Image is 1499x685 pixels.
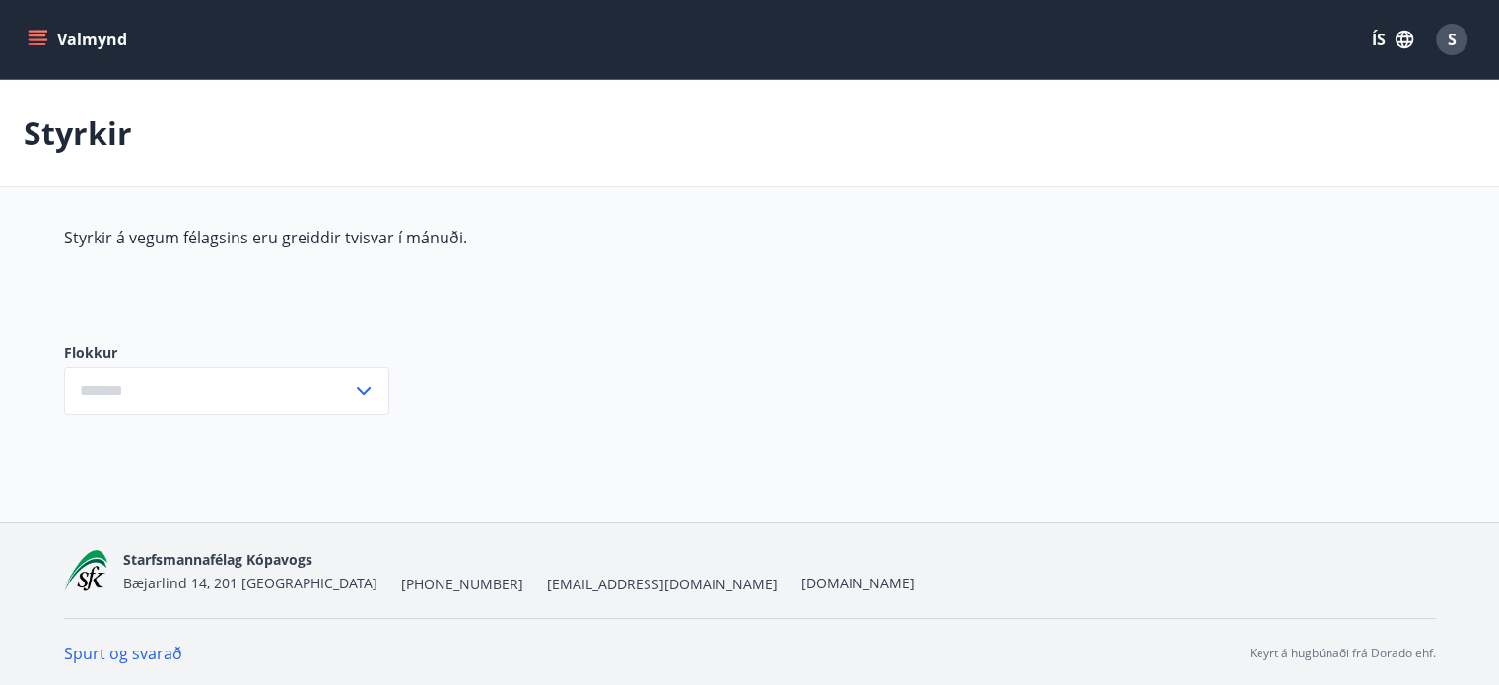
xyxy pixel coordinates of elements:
span: [PHONE_NUMBER] [401,575,523,594]
span: Starfsmannafélag Kópavogs [123,550,312,569]
button: menu [24,22,135,57]
p: Styrkir á vegum félagsins eru greiddir tvisvar í mánuði. [64,227,994,248]
span: Bæjarlind 14, 201 [GEOGRAPHIC_DATA] [123,574,377,592]
a: [DOMAIN_NAME] [801,574,915,592]
span: [EMAIL_ADDRESS][DOMAIN_NAME] [547,575,778,594]
button: ÍS [1361,22,1424,57]
a: Spurt og svarað [64,643,182,664]
span: S [1448,29,1457,50]
p: Styrkir [24,111,132,155]
button: S [1428,16,1475,63]
label: Flokkur [64,343,389,363]
img: x5MjQkxwhnYn6YREZUTEa9Q4KsBUeQdWGts9Dj4O.png [64,550,108,592]
p: Keyrt á hugbúnaði frá Dorado ehf. [1250,645,1436,662]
